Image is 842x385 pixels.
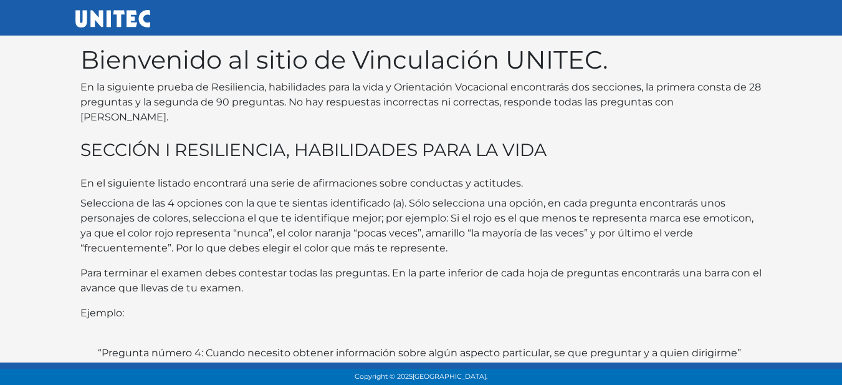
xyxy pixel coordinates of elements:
[413,373,487,381] span: [GEOGRAPHIC_DATA].
[80,176,762,191] p: En el siguiente listado encontrará una serie de afirmaciones sobre conductas y actitudes.
[80,140,762,161] h3: SECCIÓN I RESILIENCIA, HABILIDADES PARA LA VIDA
[80,45,762,75] h1: Bienvenido al sitio de Vinculación UNITEC.
[80,80,762,125] p: En la siguiente prueba de Resiliencia, habilidades para la vida y Orientación Vocacional encontra...
[75,10,150,27] img: UNITEC
[80,266,762,296] p: Para terminar el examen debes contestar todas las preguntas. En la parte inferior de cada hoja de...
[80,196,762,256] p: Selecciona de las 4 opciones con la que te sientas identificado (a). Sólo selecciona una opción, ...
[80,306,762,321] p: Ejemplo:
[98,346,741,361] label: “Pregunta número 4: Cuando necesito obtener información sobre algún aspecto particular, se que pr...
